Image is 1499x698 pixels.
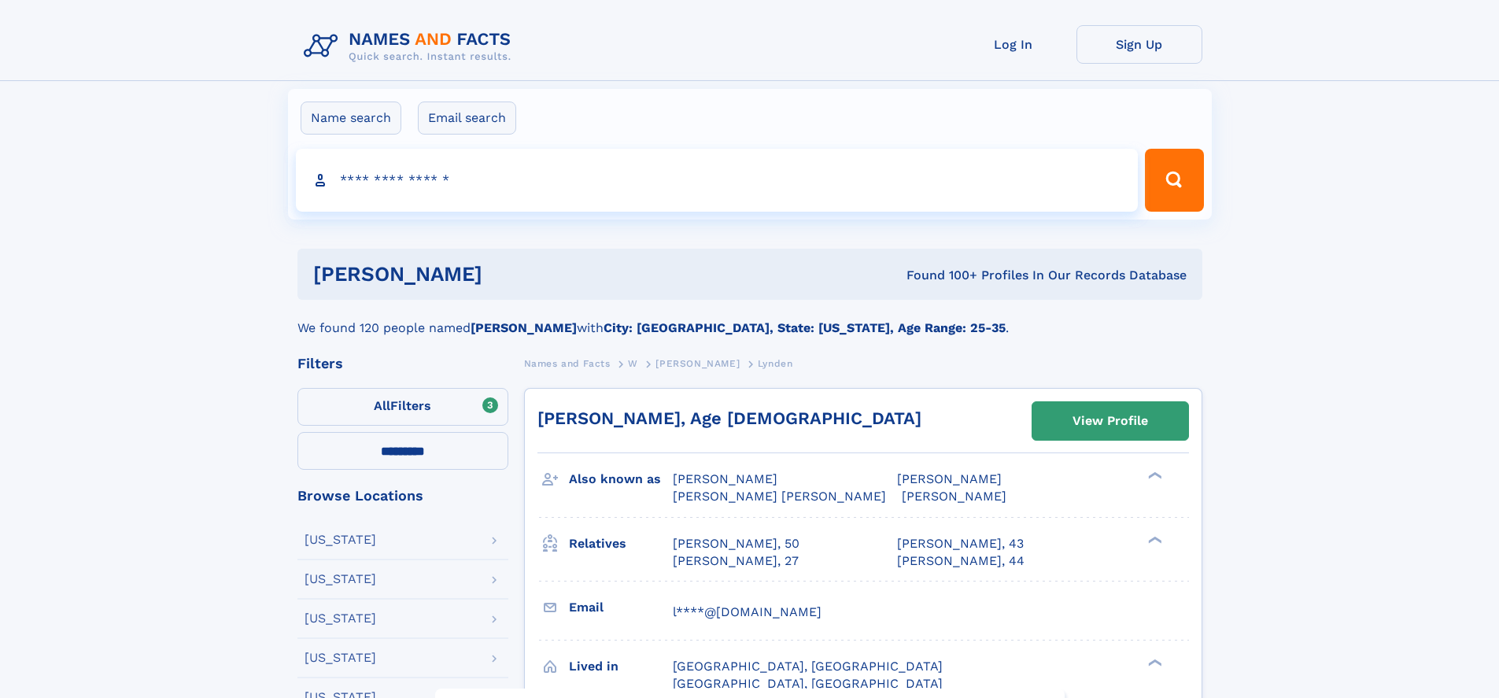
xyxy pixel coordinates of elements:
[297,489,508,503] div: Browse Locations
[951,25,1076,64] a: Log In
[524,353,611,373] a: Names and Facts
[897,552,1025,570] a: [PERSON_NAME], 44
[374,398,390,413] span: All
[902,489,1006,504] span: [PERSON_NAME]
[1032,402,1188,440] a: View Profile
[628,358,638,369] span: W
[758,358,793,369] span: Lynden
[313,264,695,284] h1: [PERSON_NAME]
[569,530,673,557] h3: Relatives
[297,356,508,371] div: Filters
[655,353,740,373] a: [PERSON_NAME]
[1144,471,1163,481] div: ❯
[897,535,1024,552] a: [PERSON_NAME], 43
[297,300,1202,338] div: We found 120 people named with .
[537,408,921,428] a: [PERSON_NAME], Age [DEMOGRAPHIC_DATA]
[673,489,886,504] span: [PERSON_NAME] [PERSON_NAME]
[604,320,1006,335] b: City: [GEOGRAPHIC_DATA], State: [US_STATE], Age Range: 25-35
[1145,149,1203,212] button: Search Button
[569,466,673,493] h3: Also known as
[301,102,401,135] label: Name search
[297,25,524,68] img: Logo Names and Facts
[628,353,638,373] a: W
[471,320,577,335] b: [PERSON_NAME]
[1073,403,1148,439] div: View Profile
[673,659,943,674] span: [GEOGRAPHIC_DATA], [GEOGRAPHIC_DATA]
[673,471,777,486] span: [PERSON_NAME]
[305,534,376,546] div: [US_STATE]
[296,149,1139,212] input: search input
[655,358,740,369] span: [PERSON_NAME]
[1076,25,1202,64] a: Sign Up
[897,471,1002,486] span: [PERSON_NAME]
[694,267,1187,284] div: Found 100+ Profiles In Our Records Database
[673,676,943,691] span: [GEOGRAPHIC_DATA], [GEOGRAPHIC_DATA]
[305,573,376,585] div: [US_STATE]
[673,535,799,552] a: [PERSON_NAME], 50
[1144,534,1163,545] div: ❯
[569,653,673,680] h3: Lived in
[418,102,516,135] label: Email search
[305,652,376,664] div: [US_STATE]
[673,552,799,570] a: [PERSON_NAME], 27
[569,594,673,621] h3: Email
[297,388,508,426] label: Filters
[1144,657,1163,667] div: ❯
[305,612,376,625] div: [US_STATE]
